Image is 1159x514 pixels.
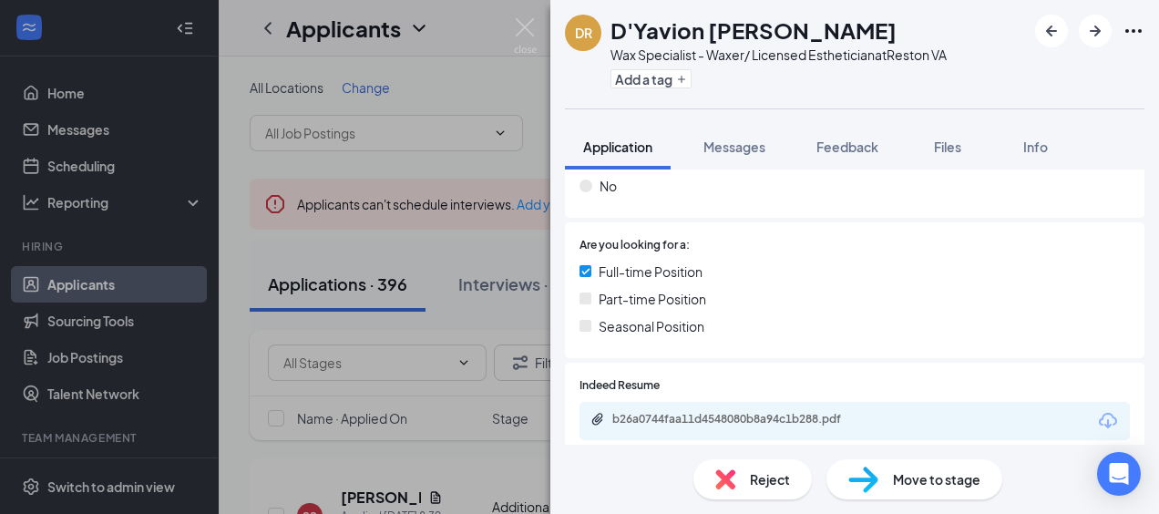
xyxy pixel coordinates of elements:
[599,289,706,309] span: Part-time Position
[1097,452,1141,496] div: Open Intercom Messenger
[750,469,790,489] span: Reject
[575,24,592,42] div: DR
[590,412,886,429] a: Paperclipb26a0744faa11d4548080b8a94c1b288.pdf
[703,139,765,155] span: Messages
[934,139,961,155] span: Files
[610,15,897,46] h1: D'Yavion [PERSON_NAME]
[1084,20,1106,42] svg: ArrowRight
[1123,20,1144,42] svg: Ellipses
[583,139,652,155] span: Application
[579,377,660,395] span: Indeed Resume
[816,139,878,155] span: Feedback
[1035,15,1068,47] button: ArrowLeftNew
[1023,139,1048,155] span: Info
[893,469,980,489] span: Move to stage
[599,316,704,336] span: Seasonal Position
[610,69,692,88] button: PlusAdd a tag
[590,412,605,427] svg: Paperclip
[1041,20,1062,42] svg: ArrowLeftNew
[676,74,687,85] svg: Plus
[599,262,703,282] span: Full-time Position
[1079,15,1112,47] button: ArrowRight
[579,237,690,254] span: Are you looking for a:
[1097,410,1119,432] svg: Download
[610,46,947,64] div: Wax Specialist - Waxer/ Licensed Esthetician at Reston VA
[600,176,617,196] span: No
[612,412,867,427] div: b26a0744faa11d4548080b8a94c1b288.pdf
